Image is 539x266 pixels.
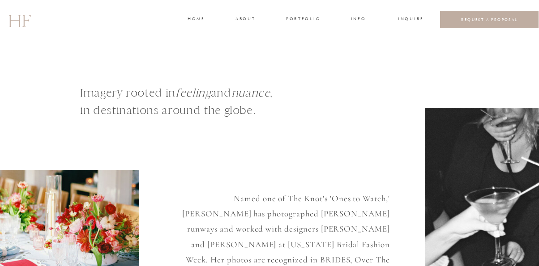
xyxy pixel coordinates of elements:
i: nuance [231,86,270,100]
a: INFO [350,16,367,24]
a: about [235,16,254,24]
a: portfolio [286,16,320,24]
a: INQUIRE [398,16,422,24]
i: feeling [175,86,211,100]
a: home [188,16,204,24]
a: HF [8,7,30,33]
a: REQUEST A PROPOSAL [447,17,532,22]
h1: Imagery rooted in and , in destinations around the globe. [80,84,322,131]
